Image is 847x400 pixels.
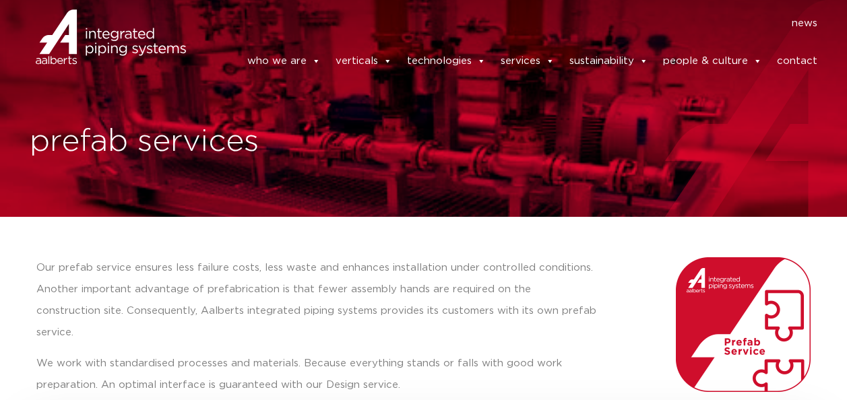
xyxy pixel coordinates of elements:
a: services [501,48,555,75]
a: people & culture [663,48,762,75]
nav: Menu [206,13,818,34]
a: who we are [247,48,321,75]
a: contact [777,48,817,75]
a: news [792,13,817,34]
a: verticals [336,48,392,75]
p: Our prefab service ensures less failure costs, less waste and enhances installation under control... [36,257,597,343]
h1: prefab services [30,121,417,164]
a: technologies [407,48,486,75]
img: Aalberts_IPS_icon_prefab_service_rgb [676,257,811,392]
a: sustainability [569,48,648,75]
p: We work with standardised processes and materials. Because everything stands or falls with good w... [36,353,597,396]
